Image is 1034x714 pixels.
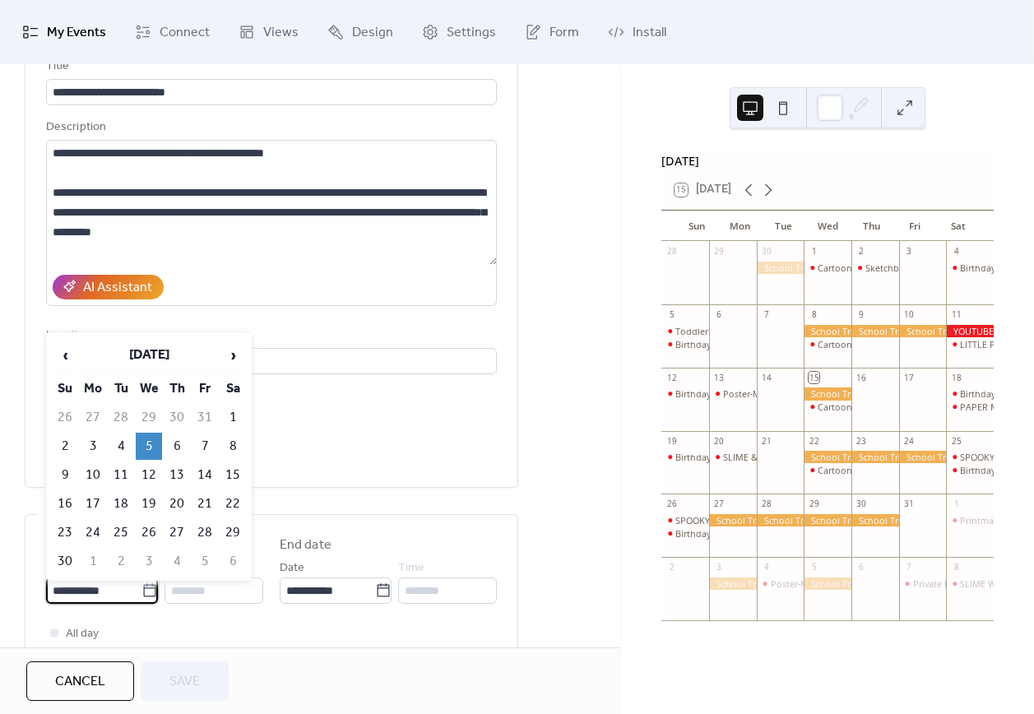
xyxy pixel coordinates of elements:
div: Private Event 6:00-8:00pm [913,577,1021,590]
span: Connect [160,20,210,46]
a: Views [226,7,311,58]
td: 29 [136,404,162,431]
a: Design [315,7,406,58]
div: Birthday 3:30-5:30pm [661,451,709,463]
td: 30 [52,548,78,575]
div: Sat [937,211,981,242]
div: Birthday 11-1pm [960,387,1029,400]
div: 4 [761,562,772,573]
div: Birthday 2:30-4:30pm [661,338,709,350]
div: 21 [761,435,772,447]
div: Birthday 3:00-5:00pm [675,527,764,540]
td: 4 [108,433,134,460]
div: 29 [713,246,725,257]
th: [DATE] [80,338,218,373]
div: SPOOKY TODDLER WORKSHOP 9:30-11:00am [675,514,863,526]
td: 6 [164,433,190,460]
div: Thu [850,211,893,242]
td: 14 [192,461,218,489]
div: Birthday 1-3pm [946,262,994,274]
div: 9 [855,308,867,320]
div: PAPER MAKING Workshop 3:30-5:30pm [946,401,994,413]
div: 6 [855,562,867,573]
div: Birthday 11-1pm [946,387,994,400]
div: 20 [713,435,725,447]
span: Install [633,20,666,46]
div: Cartooning Workshop 4:30-6:00pm [804,401,851,413]
div: Sketchbook Making Workshop 10:30am-12:30pm [851,262,899,274]
a: Settings [410,7,508,58]
div: [DATE] [661,152,994,170]
div: SLIME WORKSHOP 3:30-5:00pm [946,577,994,590]
div: 2 [855,246,867,257]
div: 23 [855,435,867,447]
td: 27 [164,519,190,546]
div: 30 [855,498,867,510]
div: 17 [903,372,915,383]
td: 21 [192,490,218,517]
span: › [220,339,245,372]
div: Toddler Workshop 9:30-11:00am [675,325,812,337]
div: Fri [893,211,937,242]
span: Cancel [55,672,105,692]
div: Printmaking Workshop 10:30am-12:00pm [946,514,994,526]
div: LITTLE PULP RE:OPENING “DOODLE/PIZZA” PARTY [946,338,994,350]
span: Settings [447,20,496,46]
td: 28 [192,519,218,546]
th: Sa [220,375,246,402]
div: Cartooning Workshop 4:30-6:00pm [818,464,965,476]
td: 2 [52,433,78,460]
div: Location [46,326,494,345]
div: Birthday 2:30-4:30pm [675,338,764,350]
div: 5 [666,308,678,320]
span: Show date only [66,644,143,664]
div: 14 [761,372,772,383]
div: 27 [713,498,725,510]
td: 4 [164,548,190,575]
span: Time [398,559,424,578]
div: 7 [903,562,915,573]
div: 18 [951,372,962,383]
span: Design [352,20,393,46]
div: 30 [761,246,772,257]
div: Poster-Making Workshop 4:00-6:00pm [709,387,757,400]
span: My Events [47,20,106,46]
td: 3 [136,548,162,575]
div: AI Assistant [83,278,152,298]
a: Form [512,7,591,58]
td: 27 [80,404,106,431]
div: SLIME & ART 10:30am-12:00pm [709,451,757,463]
button: Cancel [26,661,134,701]
td: 9 [52,461,78,489]
div: End date [280,535,332,555]
div: Birthday 3:00-5:00pm [661,527,709,540]
div: 12 [666,372,678,383]
div: 3 [903,246,915,257]
td: 18 [108,490,134,517]
div: Description [46,118,494,137]
div: Birthday 3:30-5:30pm [946,464,994,476]
div: 10 [903,308,915,320]
div: Mon [718,211,762,242]
td: 6 [220,548,246,575]
div: Cartooning Workshop 4:30-6:00pm [818,401,965,413]
th: Su [52,375,78,402]
td: 29 [220,519,246,546]
div: School Trip 10am-12pm [804,451,851,463]
td: 12 [136,461,162,489]
button: AI Assistant [53,275,164,299]
td: 23 [52,519,78,546]
div: Cartooning Workshop 4:30-6:00pm [804,464,851,476]
td: 3 [80,433,106,460]
div: SPOOKY SLIME & PRINTMAKING 10:30am-12:00pm [946,451,994,463]
div: 1 [951,498,962,510]
div: 7 [761,308,772,320]
div: 8 [951,562,962,573]
div: 4 [951,246,962,257]
td: 7 [192,433,218,460]
a: My Events [10,7,118,58]
div: Tue [762,211,805,242]
div: Poster-Making Workshop 10:30am-12:00pm [757,577,804,590]
div: School Trip 10am-12pm [899,325,947,337]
